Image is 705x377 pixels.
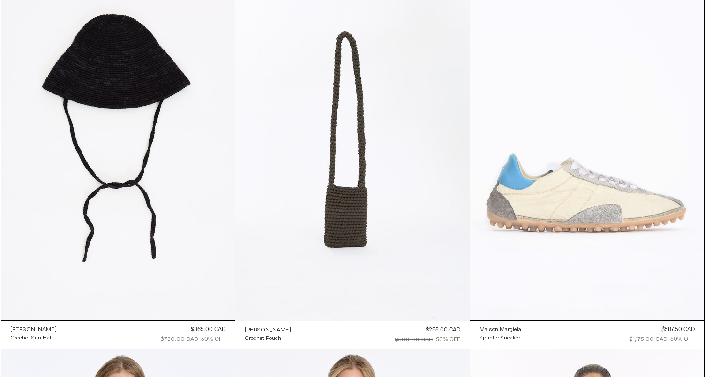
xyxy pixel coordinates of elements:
[670,335,695,344] div: 50% OFF
[395,336,433,344] div: $590.00 CAD
[201,335,225,344] div: 50% OFF
[480,325,521,334] a: Maison Margiela
[426,326,460,334] div: $295.00 CAD
[436,336,460,344] div: 50% OFF
[10,334,52,342] div: Crochet Sun Hat
[245,326,291,334] a: [PERSON_NAME]
[10,334,57,342] a: Crochet Sun Hat
[161,335,198,344] div: $730.00 CAD
[661,325,695,334] div: $587.50 CAD
[630,335,667,344] div: $1,175.00 CAD
[10,325,57,334] a: [PERSON_NAME]
[245,334,291,343] a: Crochet Pouch
[245,326,291,334] div: [PERSON_NAME]
[480,334,521,342] a: Sprinter Sneaker
[480,334,520,342] div: Sprinter Sneaker
[245,335,281,343] div: Crochet Pouch
[191,325,225,334] div: $365.00 CAD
